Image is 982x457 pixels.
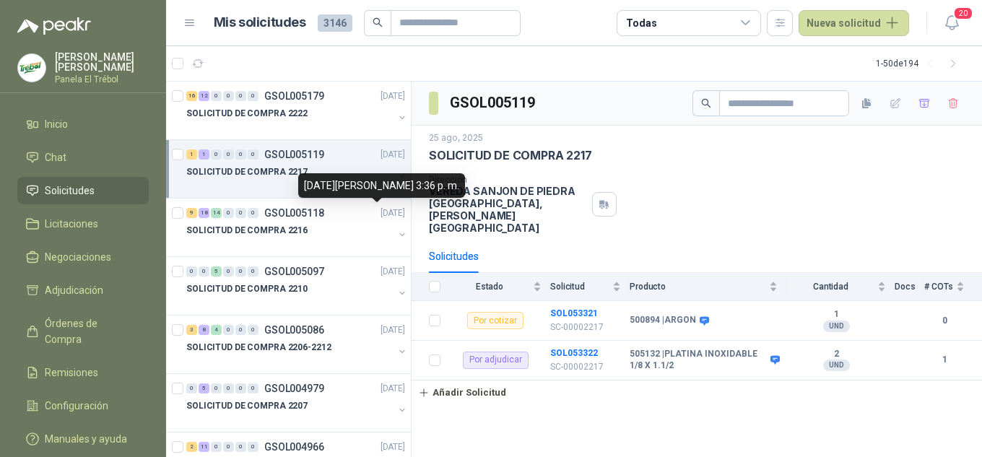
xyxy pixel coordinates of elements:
[45,249,111,265] span: Negociaciones
[235,442,246,452] div: 0
[45,216,98,232] span: Licitaciones
[235,208,246,218] div: 0
[186,204,408,251] a: 9 18 14 0 0 0 GSOL005118[DATE] SOLICITUD DE COMPRA 2216
[799,10,909,36] button: Nueva solicitud
[449,282,530,292] span: Estado
[786,309,886,321] b: 1
[17,110,149,138] a: Inicio
[463,352,529,369] div: Por adjudicar
[223,325,234,335] div: 0
[45,365,98,380] span: Remisiones
[199,266,209,277] div: 0
[223,91,234,101] div: 0
[186,383,197,393] div: 0
[199,325,209,335] div: 8
[264,442,324,452] p: GSOL004966
[186,165,308,179] p: SOLICITUD DE COMPRA 2217
[381,90,405,103] p: [DATE]
[199,208,209,218] div: 18
[467,312,523,329] div: Por cotizar
[235,383,246,393] div: 0
[211,266,222,277] div: 5
[381,323,405,337] p: [DATE]
[786,349,886,360] b: 2
[223,266,234,277] div: 0
[235,325,246,335] div: 0
[235,149,246,160] div: 0
[823,360,850,371] div: UND
[211,149,222,160] div: 0
[186,442,197,452] div: 2
[786,282,874,292] span: Cantidad
[186,266,197,277] div: 0
[264,208,324,218] p: GSOL005118
[450,92,537,114] h3: GSOL005119
[17,177,149,204] a: Solicitudes
[823,321,850,332] div: UND
[186,325,197,335] div: 3
[630,282,766,292] span: Producto
[17,210,149,238] a: Licitaciones
[318,14,352,32] span: 3146
[429,185,586,234] p: VEREDA SANJON DE PIEDRA [GEOGRAPHIC_DATA] , [PERSON_NAME][GEOGRAPHIC_DATA]
[17,17,91,35] img: Logo peakr
[199,91,209,101] div: 12
[449,273,550,301] th: Estado
[223,442,234,452] div: 0
[626,15,656,31] div: Todas
[550,348,598,358] b: SOL053322
[45,282,103,298] span: Adjudicación
[381,440,405,454] p: [DATE]
[248,266,258,277] div: 0
[186,224,308,238] p: SOLICITUD DE COMPRA 2216
[223,149,234,160] div: 0
[214,12,306,33] h1: Mis solicitudes
[199,149,209,160] div: 1
[211,208,222,218] div: 14
[17,392,149,419] a: Configuración
[235,266,246,277] div: 0
[248,442,258,452] div: 0
[186,208,197,218] div: 9
[550,282,609,292] span: Solicitud
[550,273,630,301] th: Solicitud
[223,208,234,218] div: 0
[630,315,696,326] b: 500894 | ARGON
[223,383,234,393] div: 0
[45,183,95,199] span: Solicitudes
[924,314,965,328] b: 0
[186,380,408,426] a: 0 5 0 0 0 0 GSOL004979[DATE] SOLICITUD DE COMPRA 2207
[412,380,513,405] button: Añadir Solicitud
[17,144,149,171] a: Chat
[373,17,383,27] span: search
[186,341,331,354] p: SOLICITUD DE COMPRA 2206-2212
[924,273,982,301] th: # COTs
[264,91,324,101] p: GSOL005179
[429,248,479,264] div: Solicitudes
[18,54,45,82] img: Company Logo
[186,282,308,296] p: SOLICITUD DE COMPRA 2210
[429,131,483,145] p: 25 ago, 2025
[412,380,982,405] a: Añadir Solicitud
[186,107,308,121] p: SOLICITUD DE COMPRA 2222
[186,146,408,192] a: 1 1 0 0 0 0 GSOL005119[DATE] SOLICITUD DE COMPRA 2217
[45,116,68,132] span: Inicio
[186,91,197,101] div: 16
[45,431,127,447] span: Manuales y ayuda
[550,360,621,374] p: SC-00002217
[264,325,324,335] p: GSOL005086
[211,325,222,335] div: 4
[55,52,149,72] p: [PERSON_NAME] [PERSON_NAME]
[199,442,209,452] div: 11
[953,6,973,20] span: 20
[550,308,598,318] a: SOL053321
[701,98,711,108] span: search
[45,398,108,414] span: Configuración
[248,383,258,393] div: 0
[248,325,258,335] div: 0
[248,149,258,160] div: 0
[186,263,408,309] a: 0 0 5 0 0 0 GSOL005097[DATE] SOLICITUD DE COMPRA 2210
[924,353,965,367] b: 1
[211,91,222,101] div: 0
